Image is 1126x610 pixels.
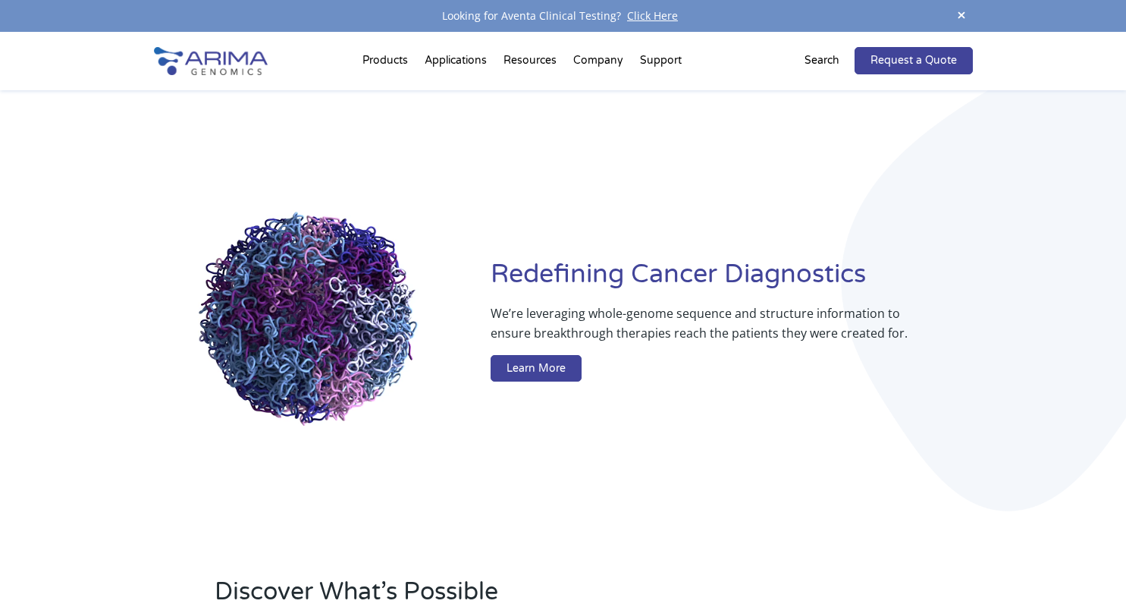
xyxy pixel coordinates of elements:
h1: Redefining Cancer Diagnostics [491,257,972,303]
a: Learn More [491,355,582,382]
p: Search [805,51,839,71]
a: Request a Quote [855,47,973,74]
a: Click Here [621,8,684,23]
img: Arima-Genomics-logo [154,47,268,75]
div: Looking for Aventa Clinical Testing? [154,6,973,26]
iframe: Chat Widget [1050,537,1126,610]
